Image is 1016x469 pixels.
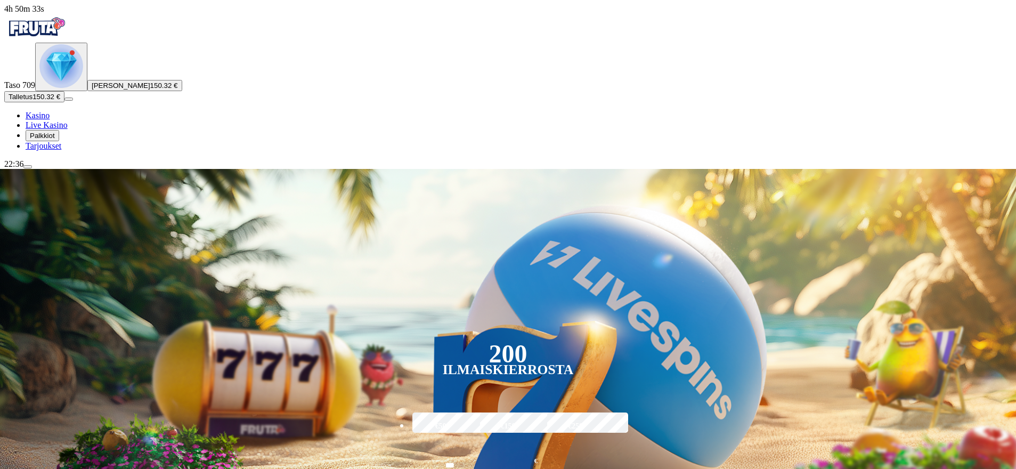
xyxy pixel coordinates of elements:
[4,14,1012,151] nav: Primary
[26,141,61,150] span: Tarjoukset
[4,14,68,41] img: Fruta
[443,363,574,376] div: Ilmaiskierrosta
[4,4,44,13] span: user session time
[30,132,55,140] span: Palkkiot
[26,111,50,120] a: diamond iconKasino
[35,43,87,91] button: level unlocked
[26,120,68,130] span: Live Kasino
[4,80,35,90] span: Taso 709
[534,456,538,466] span: €
[4,159,23,168] span: 22:36
[26,141,61,150] a: gift-inverted iconTarjoukset
[4,33,68,42] a: Fruta
[64,98,73,101] button: menu
[26,111,50,120] span: Kasino
[544,411,606,442] label: €250
[489,347,527,360] div: 200
[39,44,83,88] img: level unlocked
[9,93,32,101] span: Talletus
[150,82,178,90] span: 150.32 €
[92,82,150,90] span: [PERSON_NAME]
[26,120,68,130] a: poker-chip iconLive Kasino
[23,165,32,168] button: menu
[477,411,539,442] label: €150
[87,80,182,91] button: [PERSON_NAME]150.32 €
[26,130,59,141] button: reward iconPalkkiot
[410,411,472,442] label: €50
[4,91,64,102] button: Talletusplus icon150.32 €
[32,93,60,101] span: 150.32 €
